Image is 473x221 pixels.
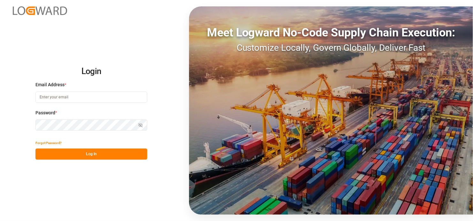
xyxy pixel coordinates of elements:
[35,81,65,88] span: Email Address
[13,6,67,15] img: Logward_new_orange.png
[35,137,62,149] button: Forgot Password?
[189,41,473,55] div: Customize Locally, Govern Globally, Deliver Fast
[35,61,147,82] h2: Login
[35,110,55,116] span: Password
[35,92,147,103] input: Enter your email
[189,24,473,41] div: Meet Logward No-Code Supply Chain Execution:
[35,149,147,160] button: Log In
